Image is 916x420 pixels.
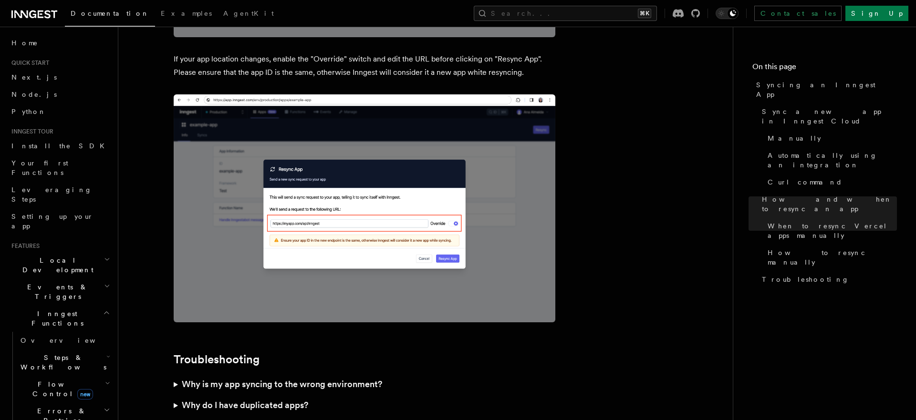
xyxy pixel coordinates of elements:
span: Documentation [71,10,149,17]
span: new [77,389,93,400]
a: Troubleshooting [174,353,260,366]
span: Local Development [8,256,104,275]
summary: Why do I have duplicated apps? [174,395,555,416]
span: Python [11,108,46,115]
span: Manually [768,133,821,143]
span: AgentKit [223,10,274,17]
span: Troubleshooting [762,275,849,284]
summary: Why is my app syncing to the wrong environment? [174,374,555,395]
span: Features [8,242,40,250]
a: Node.js [8,86,112,103]
span: Steps & Workflows [17,353,106,372]
span: Node.js [11,91,57,98]
span: Next.js [11,73,57,81]
span: Quick start [8,59,49,67]
a: Setting up your app [8,208,112,235]
span: Syncing an Inngest App [756,80,897,99]
span: Automatically using an integration [768,151,897,170]
h4: On this page [752,61,897,76]
button: Flow Controlnew [17,376,112,402]
p: If your app location changes, enable the "Override" switch and edit the URL before clicking on "R... [174,52,555,79]
a: Install the SDK [8,137,112,154]
span: Examples [161,10,212,17]
button: Events & Triggers [8,278,112,305]
kbd: ⌘K [638,9,651,18]
a: Sync a new app in Inngest Cloud [758,103,897,130]
a: Examples [155,3,218,26]
a: Next.js [8,69,112,86]
img: Inngest Cloud screen with resync app modal displaying an edited URL [174,94,555,322]
span: When to resync Vercel apps manually [768,221,897,240]
a: Syncing an Inngest App [752,76,897,103]
a: Automatically using an integration [764,147,897,174]
span: Overview [21,337,119,344]
a: AgentKit [218,3,280,26]
h3: Why do I have duplicated apps? [182,399,308,412]
span: Home [11,38,38,48]
button: Steps & Workflows [17,349,112,376]
span: How to resync manually [768,248,897,267]
button: Toggle dark mode [716,8,739,19]
span: Your first Functions [11,159,68,176]
span: Curl command [768,177,843,187]
span: Flow Control [17,379,105,399]
a: How to resync manually [764,244,897,271]
span: Sync a new app in Inngest Cloud [762,107,897,126]
a: How and when to resync an app [758,191,897,217]
a: Documentation [65,3,155,27]
a: When to resync Vercel apps manually [764,217,897,244]
a: Overview [17,332,112,349]
span: Leveraging Steps [11,186,92,203]
button: Local Development [8,252,112,278]
a: Your first Functions [8,154,112,181]
a: Contact sales [754,6,842,21]
a: Curl command [764,174,897,191]
span: Setting up your app [11,213,94,230]
span: Inngest Functions [8,309,103,328]
span: Inngest tour [8,128,53,135]
button: Inngest Functions [8,305,112,332]
a: Home [8,34,112,51]
span: How and when to resync an app [762,195,897,214]
button: Search...⌘K [474,6,657,21]
a: Manually [764,130,897,147]
span: Install the SDK [11,142,110,150]
a: Leveraging Steps [8,181,112,208]
h3: Why is my app syncing to the wrong environment? [182,378,382,391]
span: Events & Triggers [8,282,104,301]
a: Python [8,103,112,120]
a: Sign Up [845,6,908,21]
a: Troubleshooting [758,271,897,288]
